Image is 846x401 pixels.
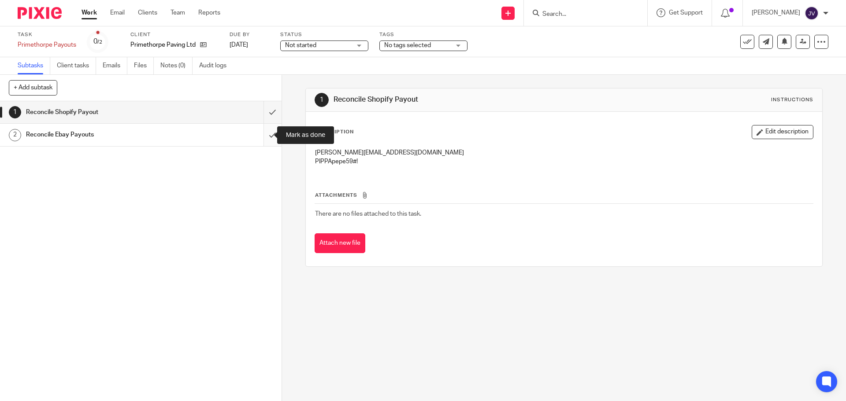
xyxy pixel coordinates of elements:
img: svg%3E [805,6,819,20]
span: There are no files attached to this task. [315,211,421,217]
p: Primethorpe Paving Ltd [130,40,196,49]
span: Attachments [315,193,357,198]
span: No tags selected [384,42,431,48]
h1: Reconcile Shopify Payout [334,95,583,104]
a: Client tasks [57,57,96,74]
h1: Reconcile Ebay Payouts [26,128,178,141]
label: Status [280,31,368,38]
p: PIPPApepe59#! [315,157,813,166]
span: Get Support [669,10,703,16]
a: Notes (0) [160,57,193,74]
img: Pixie [18,7,62,19]
div: Primethorpe Payouts [18,40,76,49]
a: Files [134,57,154,74]
a: Audit logs [199,57,233,74]
a: Emails [103,57,127,74]
div: 1 [315,93,329,107]
div: 0 [93,37,102,47]
label: Task [18,31,76,38]
a: Subtasks [18,57,50,74]
p: [PERSON_NAME] [752,8,800,17]
div: Instructions [771,96,813,103]
label: Client [130,31,219,38]
span: Not started [285,42,316,48]
span: [DATE] [230,42,248,48]
p: Description [315,129,354,136]
button: Attach new file [315,233,365,253]
h1: Reconcile Shopify Payout [26,106,178,119]
a: Work [82,8,97,17]
button: Edit description [752,125,813,139]
label: Due by [230,31,269,38]
label: Tags [379,31,468,38]
a: Email [110,8,125,17]
a: Team [171,8,185,17]
a: Clients [138,8,157,17]
div: 2 [9,129,21,141]
small: /2 [97,40,102,44]
button: + Add subtask [9,80,57,95]
div: 1 [9,106,21,118]
a: Reports [198,8,220,17]
input: Search [542,11,621,18]
p: [PERSON_NAME][EMAIL_ADDRESS][DOMAIN_NAME] [315,148,813,157]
